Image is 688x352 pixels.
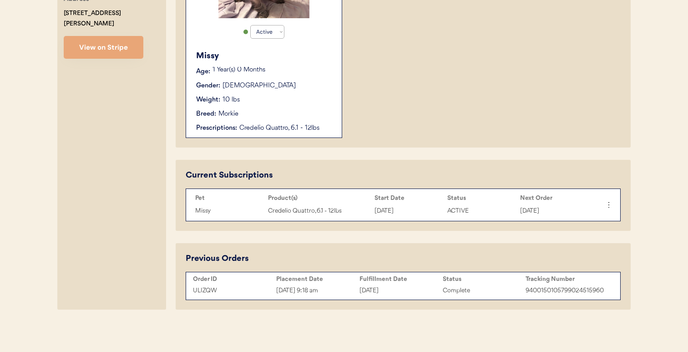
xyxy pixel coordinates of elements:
[443,275,526,283] div: Status
[196,109,216,119] div: Breed:
[359,286,443,296] div: [DATE]
[447,194,516,202] div: Status
[196,67,210,77] div: Age:
[195,194,263,202] div: Pet
[193,286,276,296] div: ULIZQW
[359,275,443,283] div: Fulfillment Date
[64,36,143,59] button: View on Stripe
[374,194,443,202] div: Start Date
[239,123,333,133] div: Credelio Quattro, 6.1 - 12lbs
[447,206,516,216] div: ACTIVE
[443,286,526,296] div: Complete
[196,95,220,105] div: Weight:
[276,286,359,296] div: [DATE] 9:18 am
[268,194,370,202] div: Product(s)
[268,206,370,216] div: Credelio Quattro, 6.1 - 12lbs
[196,81,220,91] div: Gender:
[196,123,237,133] div: Prescriptions:
[374,206,443,216] div: [DATE]
[223,95,240,105] div: 10 lbs
[526,275,609,283] div: Tracking Number
[186,253,249,265] div: Previous Orders
[223,81,296,91] div: [DEMOGRAPHIC_DATA]
[186,169,273,182] div: Current Subscriptions
[195,206,263,216] div: Missy
[520,206,588,216] div: [DATE]
[212,67,333,73] p: 1 Year(s) 0 Months
[193,275,276,283] div: Order ID
[218,109,238,119] div: Morkie
[520,194,588,202] div: Next Order
[64,8,166,29] div: [STREET_ADDRESS][PERSON_NAME]
[276,275,359,283] div: Placement Date
[526,286,609,296] div: 9400150105799024515960
[196,50,333,62] div: Missy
